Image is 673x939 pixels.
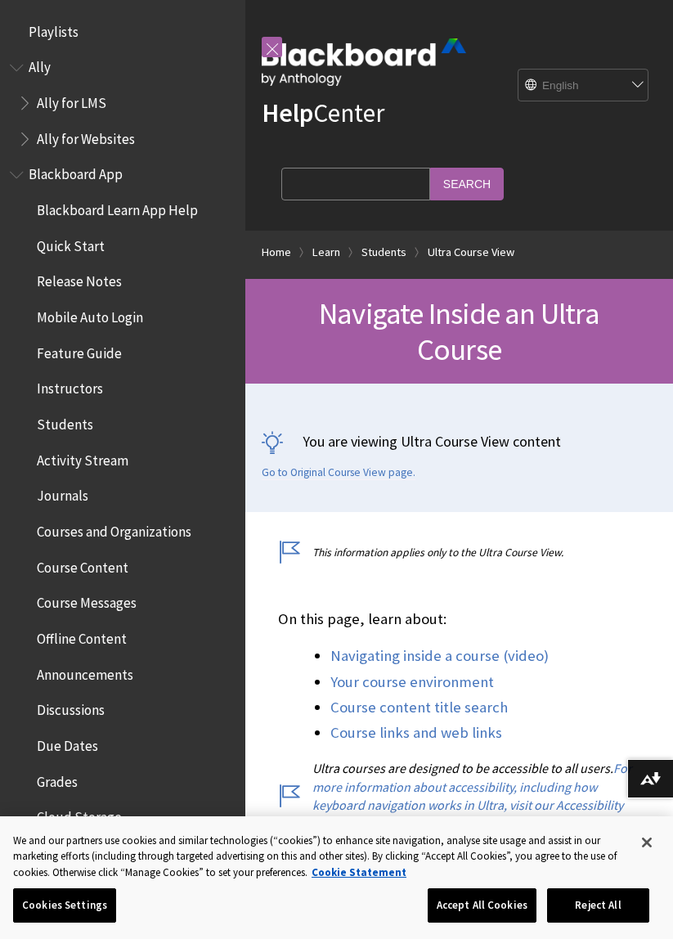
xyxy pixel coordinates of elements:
a: Go to Original Course View page. [262,465,415,480]
p: You are viewing Ultra Course View content [262,431,657,452]
nav: Book outline for Playlists [10,18,236,46]
select: Site Language Selector [518,70,649,102]
button: Accept All Cookies [428,888,536,923]
a: Learn [312,242,340,263]
button: Reject All [547,888,649,923]
div: We and our partners use cookies and similar technologies (“cookies”) to enhance site navigation, ... [13,833,626,881]
p: Ultra courses are designed to be accessible to all users. [278,759,640,833]
span: Quick Start [37,232,105,254]
input: Search [430,168,504,200]
nav: Book outline for Anthology Ally Help [10,54,236,153]
span: Cloud Storage [37,803,122,825]
span: Ally for LMS [37,89,106,111]
span: Grades [37,768,78,790]
span: Navigate Inside an Ultra Course [319,294,599,368]
span: Offline Content [37,625,127,647]
span: Journals [37,483,88,505]
a: Home [262,242,291,263]
span: Instructors [37,375,103,398]
a: Ultra Course View [428,242,514,263]
span: Due Dates [37,732,98,754]
span: Discussions [37,696,105,718]
button: Cookies Settings [13,888,116,923]
img: Blackboard by Anthology [262,38,466,86]
span: Ally for Websites [37,125,135,147]
span: Courses and Organizations [37,518,191,540]
strong: Help [262,97,313,129]
span: Release Notes [37,268,122,290]
a: Your course environment [330,672,494,692]
button: Close [629,824,665,860]
p: This information applies only to the Ultra Course View. [278,545,640,560]
a: For more information about accessibility, including how keyboard navigation works in Ultra, visit... [312,760,632,832]
span: Playlists [29,18,79,40]
a: Course links and web links [330,723,502,743]
a: Navigating inside a course (video) [330,646,549,666]
p: On this page, learn about: [278,609,640,630]
span: Ally [29,54,51,76]
span: Course Messages [37,590,137,612]
a: HelpCenter [262,97,384,129]
span: Feature Guide [37,339,122,362]
span: Students [37,411,93,433]
span: Blackboard Learn App Help [37,196,198,218]
a: Course content title search [330,698,508,717]
span: Course Content [37,554,128,576]
span: Blackboard App [29,161,123,183]
span: Announcements [37,661,133,683]
span: Mobile Auto Login [37,303,143,326]
span: Activity Stream [37,447,128,469]
a: Students [361,242,406,263]
a: More information about your privacy, opens in a new tab [312,865,406,879]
